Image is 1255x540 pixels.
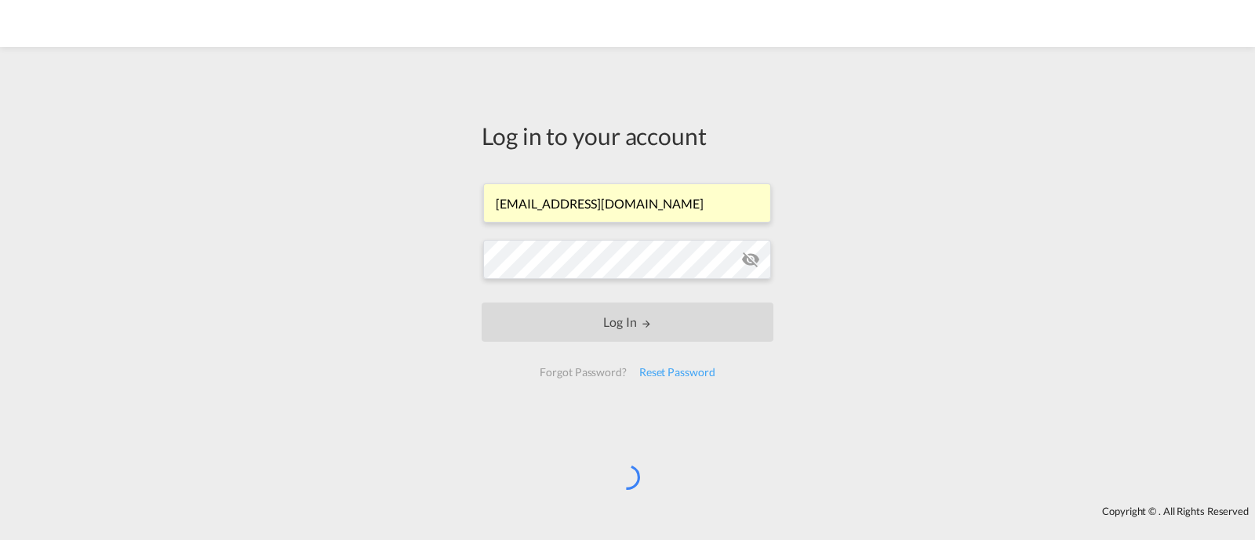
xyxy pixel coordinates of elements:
button: LOGIN [482,303,773,342]
div: Forgot Password? [533,358,632,386]
div: Reset Password [633,358,722,386]
div: Log in to your account [482,119,773,152]
input: Enter email/phone number [483,183,771,223]
md-icon: icon-eye-off [741,250,760,269]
